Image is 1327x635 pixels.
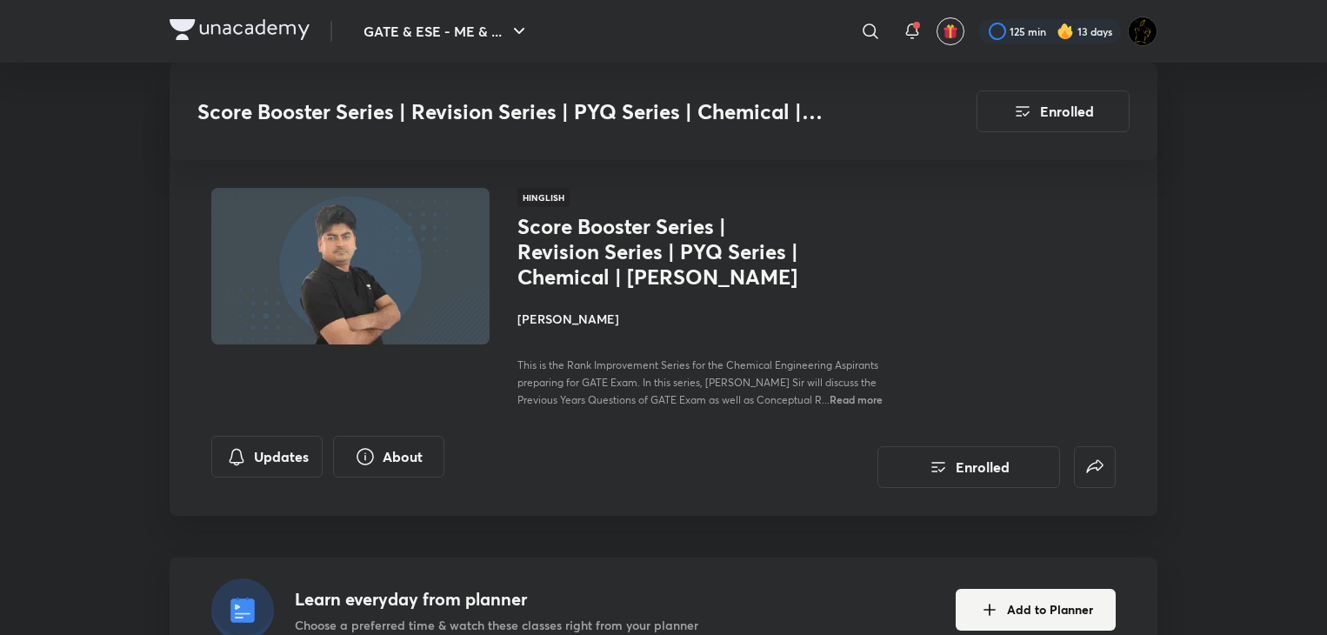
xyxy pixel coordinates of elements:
[1057,23,1074,40] img: streak
[333,436,444,478] button: About
[977,90,1130,132] button: Enrolled
[943,23,958,39] img: avatar
[517,214,802,289] h1: Score Booster Series | Revision Series | PYQ Series | Chemical | [PERSON_NAME]
[295,616,698,634] p: Choose a preferred time & watch these classes right from your planner
[1074,446,1116,488] button: false
[211,436,323,478] button: Updates
[517,310,907,328] h4: [PERSON_NAME]
[877,446,1060,488] button: Enrolled
[170,19,310,44] a: Company Logo
[197,99,878,124] h3: Score Booster Series | Revision Series | PYQ Series | Chemical | [PERSON_NAME]
[1128,17,1157,46] img: Ranit Maity01
[353,14,540,49] button: GATE & ESE - ME & ...
[937,17,964,45] button: avatar
[209,186,492,346] img: Thumbnail
[295,586,698,612] h4: Learn everyday from planner
[956,589,1116,631] button: Add to Planner
[517,358,878,406] span: This is the Rank Improvement Series for the Chemical Engineering Aspirants preparing for GATE Exa...
[830,392,883,406] span: Read more
[170,19,310,40] img: Company Logo
[517,188,570,207] span: Hinglish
